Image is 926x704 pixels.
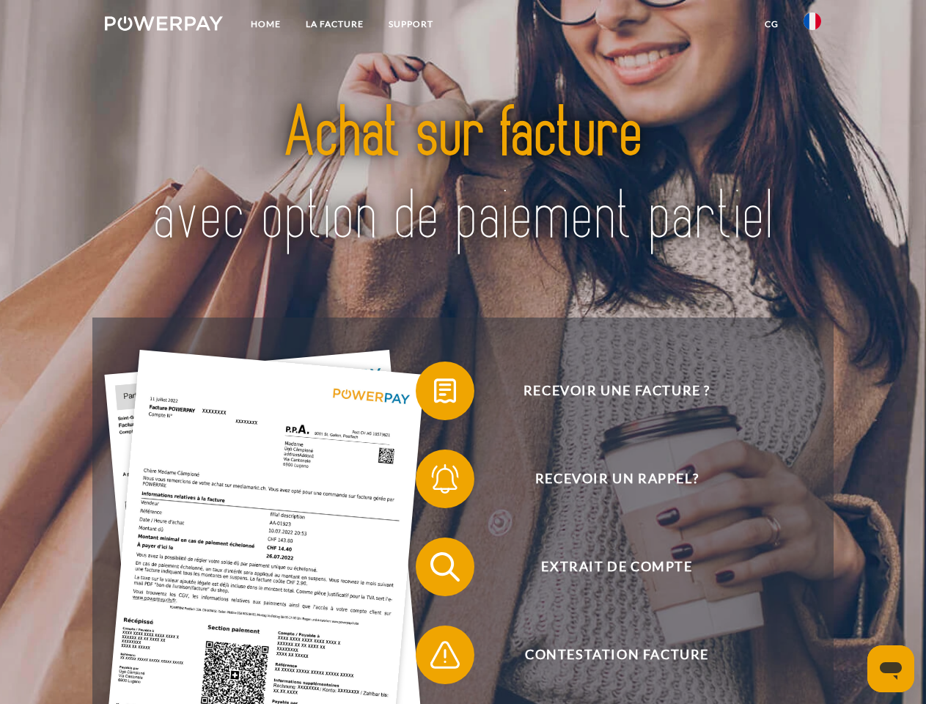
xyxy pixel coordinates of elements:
span: Contestation Facture [437,626,796,684]
button: Recevoir un rappel? [416,450,797,508]
a: LA FACTURE [293,11,376,37]
span: Recevoir un rappel? [437,450,796,508]
img: qb_warning.svg [427,637,463,673]
button: Contestation Facture [416,626,797,684]
a: Home [238,11,293,37]
img: title-powerpay_fr.svg [140,70,786,281]
img: logo-powerpay-white.svg [105,16,223,31]
span: Extrait de compte [437,538,796,596]
button: Extrait de compte [416,538,797,596]
iframe: Bouton de lancement de la fenêtre de messagerie [867,645,914,692]
img: qb_search.svg [427,549,463,585]
img: qb_bell.svg [427,461,463,497]
img: qb_bill.svg [427,373,463,409]
a: CG [752,11,791,37]
a: Support [376,11,446,37]
img: fr [804,12,821,30]
button: Recevoir une facture ? [416,362,797,420]
span: Recevoir une facture ? [437,362,796,420]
